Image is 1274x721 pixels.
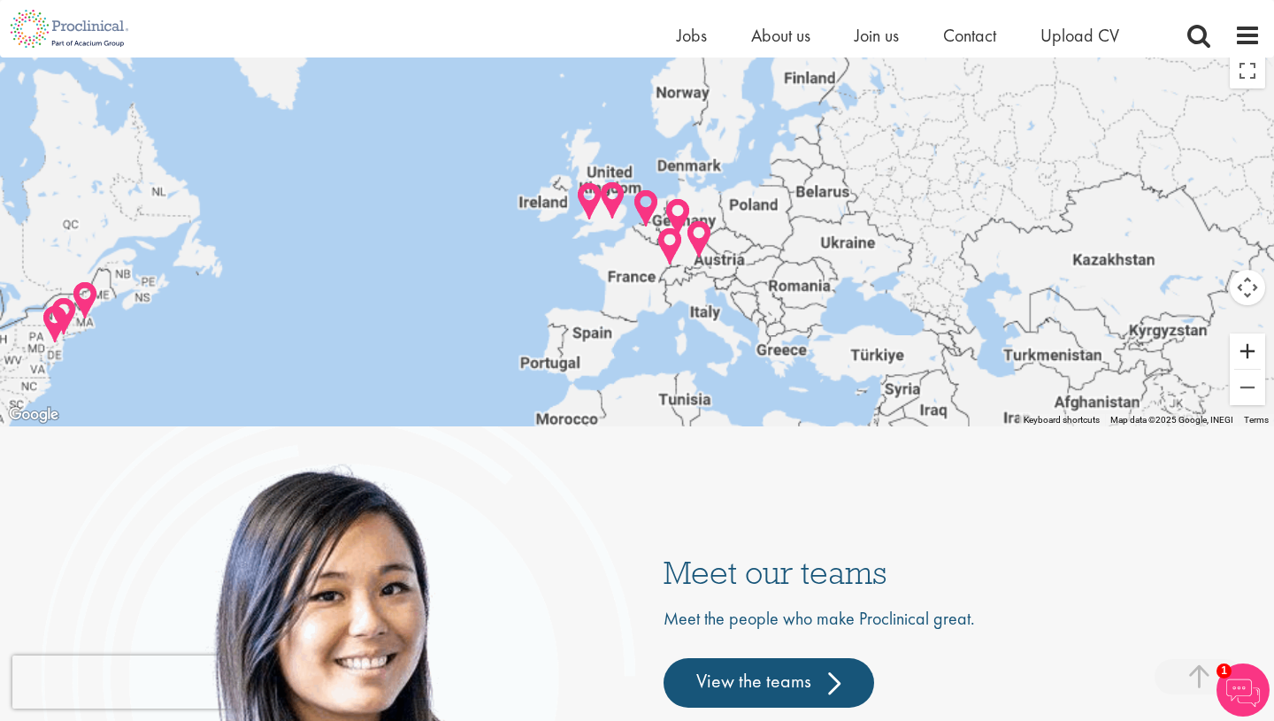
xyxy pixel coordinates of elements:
iframe: reCAPTCHA [12,656,239,709]
span: 1 [1216,663,1232,679]
a: Open this area in Google Maps (opens a new window) [4,403,63,426]
img: Google [4,403,63,426]
a: Join us [855,24,899,47]
a: View the teams [664,658,874,708]
button: Toggle fullscreen view [1230,53,1265,88]
span: Map data ©2025 Google, INEGI [1110,415,1233,425]
a: Contact [943,24,996,47]
img: Chatbot [1216,663,1270,717]
button: Zoom in [1230,334,1265,369]
a: About us [751,24,810,47]
a: Upload CV [1040,24,1119,47]
h3: Meet our teams [664,556,1234,588]
button: Map camera controls [1230,270,1265,305]
button: Zoom out [1230,370,1265,405]
button: Keyboard shortcuts [1024,414,1100,426]
a: Jobs [677,24,707,47]
a: Terms (opens in new tab) [1244,415,1269,425]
